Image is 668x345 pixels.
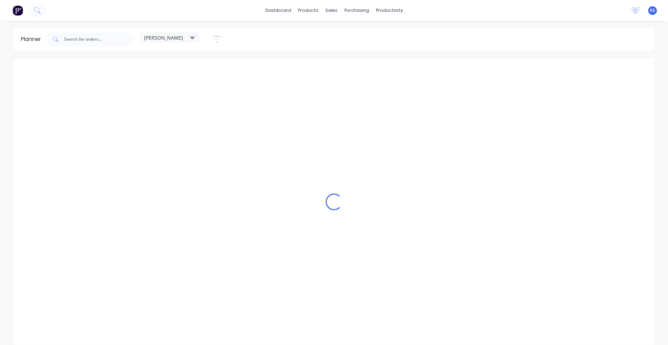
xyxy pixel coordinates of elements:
[21,35,45,43] div: Planner
[64,32,133,46] input: Search for orders...
[373,5,406,16] div: productivity
[322,5,341,16] div: sales
[262,5,295,16] a: dashboard
[341,5,373,16] div: purchasing
[13,5,23,16] img: Factory
[650,7,655,14] span: KE
[295,5,322,16] div: products
[144,34,183,41] span: [PERSON_NAME]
